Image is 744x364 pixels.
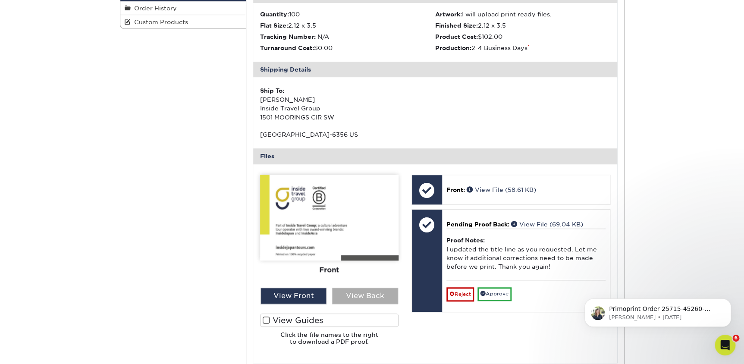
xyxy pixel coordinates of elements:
[317,33,329,40] span: N/A
[446,237,485,244] strong: Proof Notes:
[261,288,326,304] div: View Front
[260,22,288,29] strong: Flat Size:
[446,229,606,280] div: I updated the title line as you requested. Let me know if additional corrections need to be made ...
[435,21,610,30] li: 2.12 x 3.5
[260,11,289,18] strong: Quantity:
[260,33,316,40] strong: Tracking Number:
[2,338,73,361] iframe: Google Customer Reviews
[260,44,435,52] li: $0.00
[120,15,246,28] a: Custom Products
[260,86,435,139] div: [PERSON_NAME] Inside Travel Group 1501 MOORINGS CIR SW [GEOGRAPHIC_DATA]-6356 US
[253,148,617,164] div: Files
[260,87,284,94] strong: Ship To:
[435,44,610,52] li: 2-4 Business Days
[435,32,610,41] li: $102.00
[715,335,735,355] iframe: Intercom live chat
[446,221,509,228] span: Pending Proof Back:
[260,314,399,327] label: View Guides
[435,11,462,18] strong: Artwork:
[260,331,399,352] h6: Click the file names to the right to download a PDF proof.
[446,287,474,301] a: Reject
[131,5,177,12] span: Order History
[435,33,478,40] strong: Product Cost:
[511,221,583,228] a: View File (69.04 KB)
[260,260,399,279] div: Front
[260,44,314,51] strong: Turnaround Cost:
[260,10,435,19] li: 100
[260,21,435,30] li: 2.12 x 3.5
[435,44,471,51] strong: Production:
[435,22,478,29] strong: Finished Size:
[467,186,536,193] a: View File (58.61 KB)
[446,186,465,193] span: Front:
[732,335,739,342] span: 6
[120,1,246,15] a: Order History
[332,288,398,304] div: View Back
[435,10,610,19] li: I will upload print ready files.
[131,19,188,25] span: Custom Products
[571,280,744,341] iframe: Intercom notifications message
[253,62,617,77] div: Shipping Details
[477,287,512,301] a: Approve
